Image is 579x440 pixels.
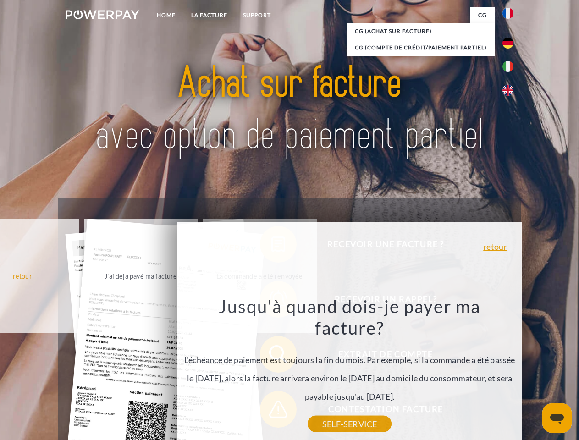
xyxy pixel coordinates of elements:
a: CG (achat sur facture) [347,23,495,39]
a: LA FACTURE [183,7,235,23]
iframe: Bouton de lancement de la fenêtre de messagerie [542,403,572,433]
a: SELF-SERVICE [308,416,392,432]
div: J'ai déjà payé ma facture [89,269,193,282]
img: title-powerpay_fr.svg [88,44,491,176]
img: en [502,85,513,96]
img: fr [502,8,513,19]
a: Home [149,7,183,23]
a: retour [483,242,507,251]
img: it [502,61,513,72]
img: de [502,38,513,49]
a: Support [235,7,279,23]
h3: Jusqu'à quand dois-je payer ma facture? [182,295,517,339]
a: CG (Compte de crédit/paiement partiel) [347,39,495,56]
a: CG [470,7,495,23]
div: L'échéance de paiement est toujours la fin du mois. Par exemple, si la commande a été passée le [... [182,295,517,424]
img: logo-powerpay-white.svg [66,10,139,19]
